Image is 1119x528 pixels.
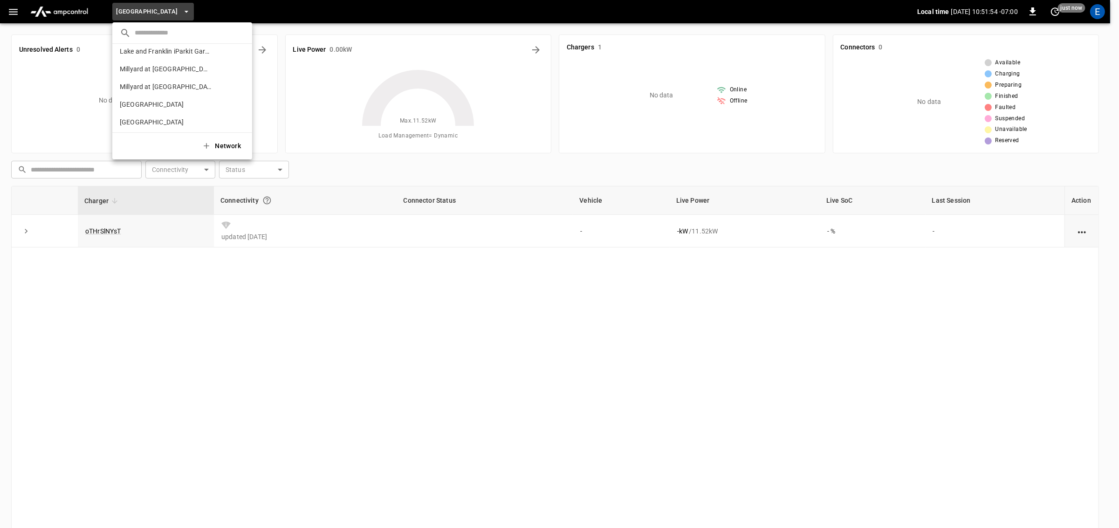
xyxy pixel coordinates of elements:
[120,64,211,74] p: Millyard at [GEOGRAPHIC_DATA]
[120,82,212,91] p: Millyard at [GEOGRAPHIC_DATA]
[120,117,211,127] p: [GEOGRAPHIC_DATA]
[120,47,211,56] p: Lake and Franklin iParkit Garage - Split 2
[120,100,212,109] p: [GEOGRAPHIC_DATA]
[196,137,248,156] button: Network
